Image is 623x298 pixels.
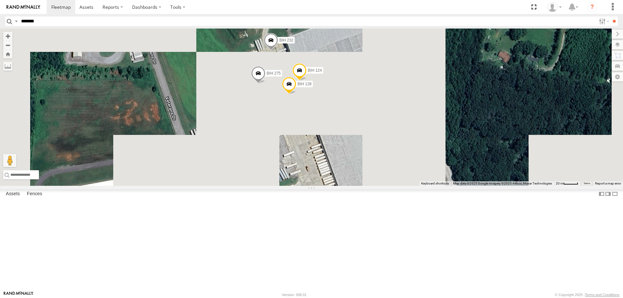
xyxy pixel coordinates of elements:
[556,182,563,185] span: 20 m
[596,17,610,26] label: Search Filter Options
[3,41,12,50] button: Zoom out
[3,32,12,41] button: Zoom in
[598,189,605,199] label: Dock Summary Table to the Left
[14,17,19,26] label: Search Query
[605,189,611,199] label: Dock Summary Table to the Right
[298,82,311,86] span: BIH 128
[3,62,12,71] label: Measure
[24,189,45,198] label: Fences
[612,189,618,199] label: Hide Summary Table
[555,293,619,297] div: © Copyright 2025 -
[267,71,281,76] span: BIH 275
[4,292,33,298] a: Visit our Website
[3,189,23,198] label: Assets
[583,182,590,185] a: Terms (opens in new tab)
[6,5,40,9] img: rand-logo.svg
[282,293,307,297] div: Version: 308.01
[554,181,580,186] button: Map Scale: 20 m per 42 pixels
[279,38,293,42] span: BIH 232
[453,182,552,185] span: Map data ©2025 Google Imagery ©2025 Airbus, Maxar Technologies
[308,68,322,73] span: BIH 124
[3,154,16,167] button: Drag Pegman onto the map to open Street View
[421,181,449,186] button: Keyboard shortcuts
[545,2,564,12] div: Nele .
[612,72,623,81] label: Map Settings
[587,2,597,12] i: ?
[585,293,619,297] a: Terms and Conditions
[3,50,12,58] button: Zoom Home
[595,182,621,185] a: Report a map error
